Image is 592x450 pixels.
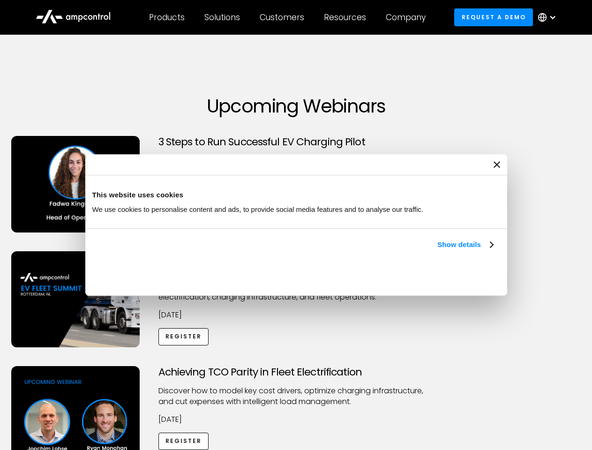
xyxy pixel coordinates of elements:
[158,310,434,320] p: [DATE]
[149,12,185,22] div: Products
[11,95,581,117] h1: Upcoming Webinars
[158,328,209,345] a: Register
[324,12,366,22] div: Resources
[386,12,426,22] div: Company
[158,414,434,425] p: [DATE]
[260,12,304,22] div: Customers
[362,261,496,288] button: Okay
[437,239,493,250] a: Show details
[158,366,434,378] h3: Achieving TCO Parity in Fleet Electrification
[158,136,434,148] h3: 3 Steps to Run Successful EV Charging Pilot
[204,12,240,22] div: Solutions
[494,161,500,168] button: Close banner
[158,433,209,450] a: Register
[158,386,434,407] p: Discover how to model key cost drivers, optimize charging infrastructure, and cut expenses with i...
[92,205,424,213] span: We use cookies to personalise content and ads, to provide social media features and to analyse ou...
[454,8,533,26] a: Request a demo
[92,189,500,201] div: This website uses cookies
